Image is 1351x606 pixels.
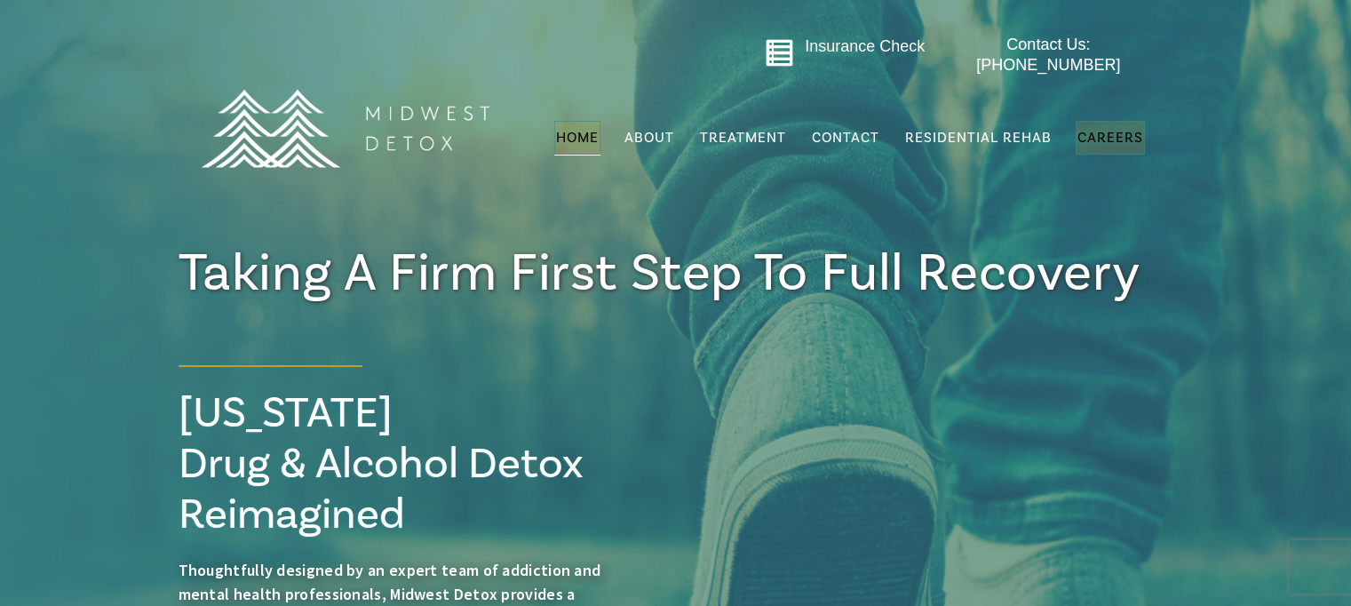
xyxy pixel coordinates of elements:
a: Contact [810,121,881,155]
span: Treatment [700,131,786,145]
a: Home [554,121,600,155]
span: Home [556,129,599,147]
span: Residential Rehab [905,129,1052,147]
a: Insurance Check [805,37,925,55]
span: Contact [812,131,879,145]
span: [US_STATE] Drug & Alcohol Detox Reimagined [179,386,584,542]
img: MD Logo Horitzontal white-01 (1) (1) [189,51,500,206]
span: Contact Us: [PHONE_NUMBER] [976,36,1120,74]
a: Careers [1076,121,1145,155]
span: About [624,131,674,145]
a: Contact Us: [PHONE_NUMBER] [942,35,1156,76]
a: Treatment [698,121,788,155]
a: Go to midwestdetox.com/message-form-page/ [765,38,794,74]
span: Careers [1077,129,1143,147]
a: About [623,121,676,155]
span: Taking a firm First Step To full Recovery [179,239,1140,307]
a: Residential Rehab [903,121,1053,155]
